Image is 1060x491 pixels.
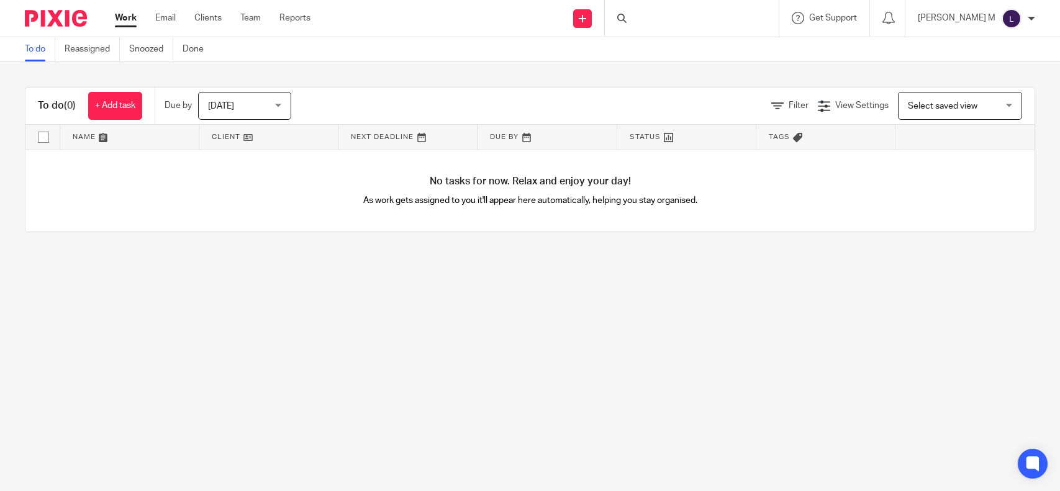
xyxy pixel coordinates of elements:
[25,10,87,27] img: Pixie
[769,133,790,140] span: Tags
[908,102,977,110] span: Select saved view
[240,12,261,24] a: Team
[918,12,995,24] p: [PERSON_NAME] M
[38,99,76,112] h1: To do
[25,37,55,61] a: To do
[835,101,889,110] span: View Settings
[65,37,120,61] a: Reassigned
[789,101,809,110] span: Filter
[64,101,76,110] span: (0)
[88,92,142,120] a: + Add task
[1002,9,1021,29] img: svg%3E
[208,102,234,110] span: [DATE]
[183,37,213,61] a: Done
[809,14,857,22] span: Get Support
[25,175,1035,188] h4: No tasks for now. Relax and enjoy your day!
[115,12,137,24] a: Work
[165,99,192,112] p: Due by
[155,12,176,24] a: Email
[279,12,310,24] a: Reports
[194,12,222,24] a: Clients
[129,37,173,61] a: Snoozed
[278,194,782,207] p: As work gets assigned to you it'll appear here automatically, helping you stay organised.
